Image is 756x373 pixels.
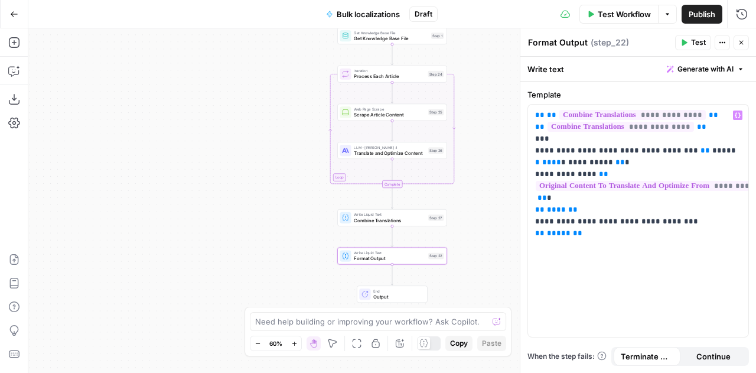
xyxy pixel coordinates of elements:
[391,226,393,246] g: Edge from step_27 to step_22
[391,82,393,103] g: Edge from step_24 to step_25
[337,104,447,121] div: Web Page ScrapeScrape Article ContentStep 25
[354,212,425,218] span: Write Liquid Text
[354,30,428,35] span: Get Knowledge Base File
[428,147,444,154] div: Step 26
[391,44,393,65] g: Edge from step_1 to step_24
[337,248,447,265] div: Write Liquid TextFormat OutputStep 22
[354,144,425,150] span: LLM · [PERSON_NAME] 4
[354,217,425,224] span: Combine Translations
[373,293,421,300] span: Output
[391,264,393,285] g: Edge from step_22 to end
[689,8,715,20] span: Publish
[319,5,407,24] button: Bulk localizations
[450,338,468,349] span: Copy
[598,8,651,20] span: Test Workflow
[337,27,447,44] div: Get Knowledge Base FileGet Knowledge Base FileStep 1
[477,336,506,351] button: Paste
[527,89,749,100] label: Template
[445,336,472,351] button: Copy
[415,9,432,20] span: Draft
[354,35,428,42] span: Get Knowledge Base File
[428,215,444,221] div: Step 27
[337,142,447,159] div: LLM · [PERSON_NAME] 4Translate and Optimize ContentStep 26
[662,61,749,77] button: Generate with AI
[696,351,731,362] span: Continue
[354,255,425,262] span: Format Output
[621,351,673,362] span: Terminate Workflow
[354,73,425,80] span: Process Each Article
[579,5,658,24] button: Test Workflow
[677,64,734,74] span: Generate with AI
[428,71,444,77] div: Step 24
[354,106,425,112] span: Web Page Scrape
[691,37,706,48] span: Test
[528,37,588,48] textarea: Format Output
[269,339,282,348] span: 60%
[354,68,425,74] span: Iteration
[354,250,425,256] span: Write Liquid Text
[527,351,607,362] a: When the step fails:
[428,253,444,260] div: Step 22
[337,180,447,188] div: Complete
[354,150,425,157] span: Translate and Optimize Content
[337,8,400,20] span: Bulk localizations
[428,109,444,116] div: Step 25
[382,180,402,188] div: Complete
[373,288,421,294] span: End
[482,338,501,349] span: Paste
[680,347,747,366] button: Continue
[337,209,447,226] div: Write Liquid TextCombine TranslationsStep 27
[354,111,425,118] span: Scrape Article Content
[431,33,444,39] div: Step 1
[391,121,393,141] g: Edge from step_25 to step_26
[337,286,447,303] div: EndOutput
[337,66,447,83] div: LoopIterationProcess Each ArticleStep 24
[591,37,629,48] span: ( step_22 )
[682,5,722,24] button: Publish
[520,57,756,81] div: Write text
[675,35,711,50] button: Test
[391,188,393,209] g: Edge from step_24-iteration-end to step_27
